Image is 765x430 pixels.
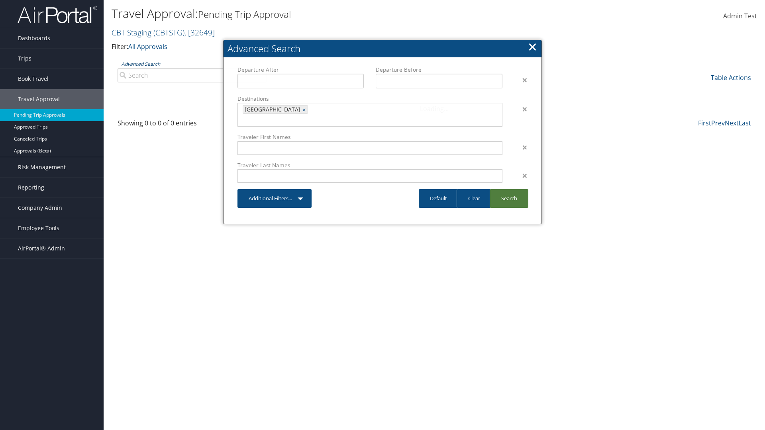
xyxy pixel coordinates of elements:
label: Destinations [237,95,502,103]
span: Admin Test [723,12,757,20]
span: , [ 32649 ] [184,27,215,38]
a: Next [725,119,739,127]
a: First [698,119,711,127]
div: Loading... [112,94,757,113]
span: Reporting [18,178,44,197]
a: Clear [457,189,491,208]
a: Close [528,39,537,55]
a: × [302,106,308,113]
span: Company Admin [18,198,62,218]
div: × [508,171,534,180]
p: Filter: [112,42,542,52]
h2: Advanced Search [224,40,541,57]
div: × [508,104,534,114]
a: Last [739,119,751,127]
a: CBT Staging [112,27,215,38]
span: Risk Management [18,157,66,177]
a: Default [419,189,458,208]
label: Traveler First Names [237,133,502,141]
span: Employee Tools [18,218,59,238]
label: Departure After [237,66,364,74]
a: All Approvals [128,42,167,51]
input: Advanced Search [118,68,267,82]
div: × [508,75,534,85]
span: Trips [18,49,31,68]
div: × [508,143,534,152]
span: Travel Approval [18,89,60,109]
span: ( CBTSTG ) [153,27,184,38]
a: Search [490,189,528,208]
a: Advanced Search [122,61,160,67]
label: Departure Before [376,66,502,74]
a: Admin Test [723,4,757,29]
a: Additional Filters... [237,189,312,208]
span: AirPortal® Admin [18,238,65,258]
span: Book Travel [18,69,49,89]
h1: Travel Approval: [112,5,542,22]
div: Showing 0 to 0 of 0 entries [118,118,267,132]
small: Pending Trip Approval [198,8,291,21]
a: Table Actions [711,73,751,82]
span: Dashboards [18,28,50,48]
span: [GEOGRAPHIC_DATA] [243,106,300,113]
img: airportal-logo.png [18,5,97,24]
label: Traveler Last Names [237,161,502,169]
a: Prev [711,119,725,127]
